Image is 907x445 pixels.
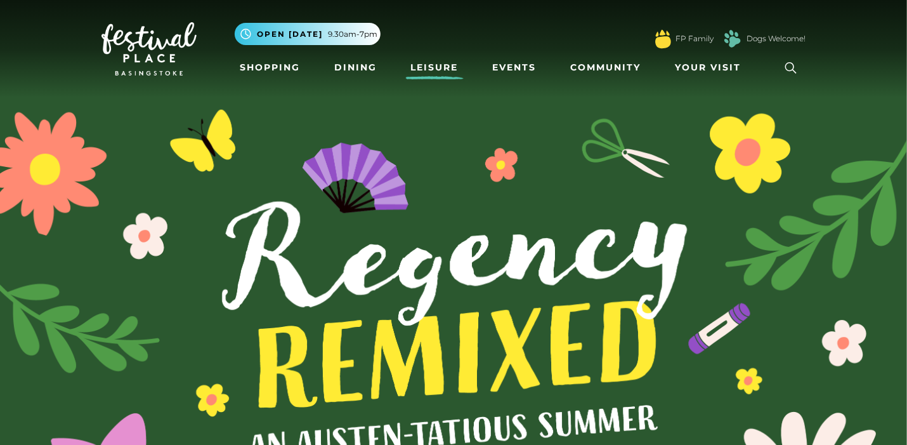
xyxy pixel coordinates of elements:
a: Dogs Welcome! [747,33,806,44]
span: Your Visit [675,61,741,74]
a: Events [487,56,541,79]
a: Leisure [406,56,464,79]
a: Shopping [235,56,305,79]
span: Open [DATE] [257,29,323,40]
span: 9.30am-7pm [328,29,377,40]
img: Festival Place Logo [101,22,197,76]
a: FP Family [675,33,714,44]
a: Your Visit [670,56,752,79]
a: Community [565,56,646,79]
a: Dining [329,56,382,79]
button: Open [DATE] 9.30am-7pm [235,23,381,45]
